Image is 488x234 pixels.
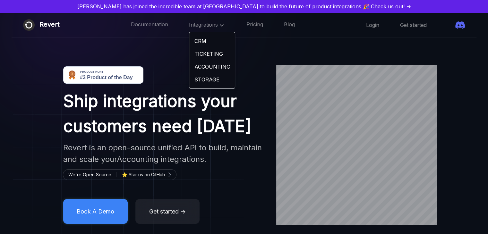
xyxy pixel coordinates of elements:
[189,60,235,73] a: ACCOUNTING
[189,21,226,28] span: Integrations
[189,47,235,60] a: TICKETING
[246,21,263,29] a: Pricing
[284,21,295,29] a: Blog
[135,199,200,224] button: Get started →
[3,3,485,10] a: [PERSON_NAME] has joined the incredible team at [GEOGRAPHIC_DATA] to build the future of product ...
[117,155,158,164] span: Accounting
[23,19,35,31] img: Revert logo
[189,73,235,86] a: STORAGE
[63,66,143,84] img: Revert - Open-source unified API to build product integrations | Product Hunt
[63,199,128,224] button: Book A Demo
[189,35,235,47] a: CRM
[366,21,379,29] a: Login
[122,171,170,179] a: ⭐ Star us on GitHub
[63,142,265,165] h2: Revert is an open-source unified API to build, maintain and scale your integrations.
[400,21,427,29] a: Get started
[39,19,60,31] div: Revert
[131,21,168,29] a: Documentation
[63,89,265,139] h1: Ship integrations your customers need [DATE]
